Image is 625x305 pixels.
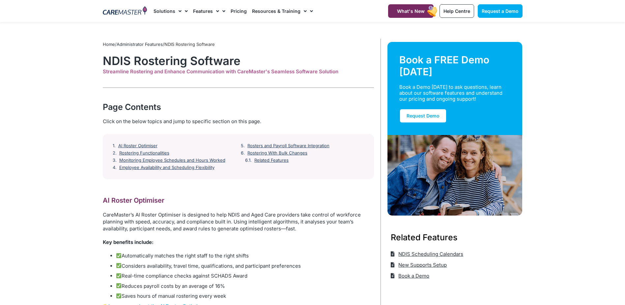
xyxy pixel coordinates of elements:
img: ✅ [116,273,121,278]
span: New Supports Setup [397,259,447,270]
span: Help Centre [443,8,470,14]
div: Page Contents [103,101,374,113]
li: Saves hours of manual rostering every week [116,292,374,300]
a: What's New [388,4,434,18]
strong: Key benefits include: [103,239,154,245]
a: Help Centre [440,4,474,18]
a: Related Features [254,158,289,163]
li: Real-time compliance checks against SCHADS Award [116,272,374,280]
span: NDIS Rostering Software [164,42,215,47]
h2: AI Roster Optimiser [103,196,374,205]
span: What's New [397,8,425,14]
div: Click on the below topics and jump to specific section on this page. [103,118,374,125]
li: Automatically matches the right staff to the right shifts [116,252,374,260]
a: Rostering With Bulk Changes [247,151,307,156]
img: ✅ [116,263,121,268]
span: NDIS Scheduling Calendars [397,249,463,259]
span: Request Demo [407,113,440,119]
a: Monitoring Employee Schedules and Hours Worked [119,158,225,163]
h1: NDIS Rostering Software [103,54,374,68]
a: AI Roster Optimiser [118,143,157,149]
a: Administrator Features [117,42,163,47]
div: Streamline Rostering and Enhance Communication with CareMaster's Seamless Software Solution [103,69,374,75]
img: Support Worker and NDIS Participant out for a coffee. [387,135,523,216]
img: ✅ [116,293,121,298]
a: Employee Availability and Scheduling Flexibility [119,165,214,170]
a: New Supports Setup [391,259,447,270]
img: ✅ [116,283,121,288]
li: Reduces payroll costs by an average of 16% [116,283,374,290]
div: Book a FREE Demo [DATE] [399,54,511,78]
a: NDIS Scheduling Calendars [391,249,464,259]
img: CareMaster Logo [103,6,147,16]
a: Home [103,42,115,47]
a: Rostering Functionalities [119,151,169,156]
a: Rosters and Payroll Software Integration [247,143,329,149]
p: CareMaster’s AI Roster Optimiser is designed to help NDIS and Aged Care providers take control of... [103,211,374,232]
span: / / [103,42,215,47]
div: Book a Demo [DATE] to ask questions, learn about our software features and understand our pricing... [399,84,503,102]
span: Book a Demo [397,270,429,281]
img: ✅ [116,253,121,258]
h3: Related Features [391,231,519,243]
li: Considers availability, travel time, qualifications, and participant preferences [116,262,374,270]
a: Book a Demo [391,270,430,281]
a: Request Demo [399,109,447,123]
span: Request a Demo [482,8,519,14]
a: Request a Demo [478,4,523,18]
